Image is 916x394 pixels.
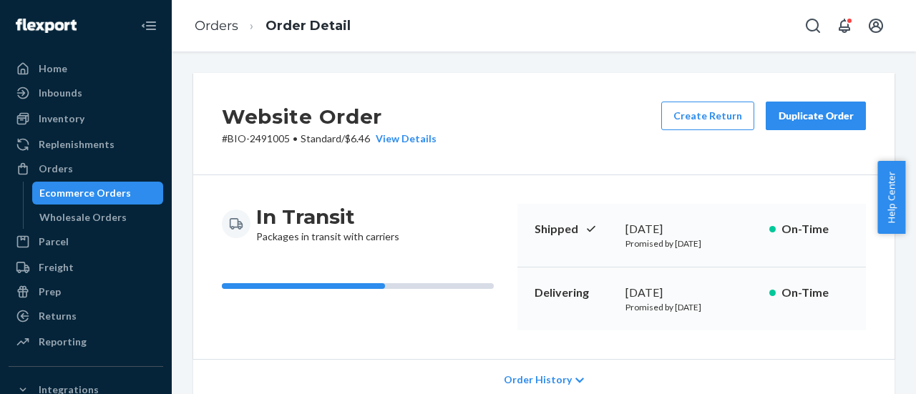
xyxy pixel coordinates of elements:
[781,221,849,237] p: On-Time
[9,82,163,104] a: Inbounds
[195,18,238,34] a: Orders
[535,221,614,237] p: Shipped
[9,57,163,80] a: Home
[9,330,163,353] a: Reporting
[625,301,758,313] p: Promised by [DATE]
[39,112,84,126] div: Inventory
[877,161,905,234] button: Help Center
[301,132,341,144] span: Standard
[39,137,114,152] div: Replenishments
[222,132,437,146] p: # BIO-2491005 / $6.46
[32,182,164,205] a: Ecommerce Orders
[222,102,437,132] h2: Website Order
[256,204,399,244] div: Packages in transit with carriers
[39,235,69,249] div: Parcel
[39,86,82,100] div: Inbounds
[9,133,163,156] a: Replenishments
[265,18,351,34] a: Order Detail
[39,210,127,225] div: Wholesale Orders
[39,335,87,349] div: Reporting
[504,373,572,387] span: Order History
[9,280,163,303] a: Prep
[9,305,163,327] a: Returns
[16,19,77,33] img: Flexport logo
[183,5,362,47] ol: breadcrumbs
[781,285,849,301] p: On-Time
[39,309,77,323] div: Returns
[535,285,614,301] p: Delivering
[830,11,859,40] button: Open notifications
[625,221,758,237] div: [DATE]
[625,237,758,250] p: Promised by [DATE]
[39,285,61,299] div: Prep
[661,102,754,130] button: Create Return
[9,256,163,279] a: Freight
[778,109,854,123] div: Duplicate Order
[135,11,163,40] button: Close Navigation
[862,11,890,40] button: Open account menu
[39,186,131,200] div: Ecommerce Orders
[256,204,399,230] h3: In Transit
[9,230,163,253] a: Parcel
[39,260,74,275] div: Freight
[39,162,73,176] div: Orders
[799,11,827,40] button: Open Search Box
[32,206,164,229] a: Wholesale Orders
[625,285,758,301] div: [DATE]
[766,102,866,130] button: Duplicate Order
[9,107,163,130] a: Inventory
[293,132,298,144] span: •
[39,61,67,76] div: Home
[370,132,437,146] button: View Details
[9,157,163,180] a: Orders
